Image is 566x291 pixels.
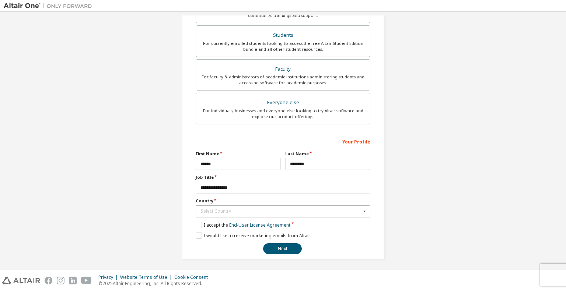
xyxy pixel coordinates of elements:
div: Faculty [200,64,366,74]
button: Next [263,243,302,254]
div: Students [200,30,366,40]
div: For faculty & administrators of academic institutions administering students and accessing softwa... [200,74,366,86]
div: Select Country [201,209,361,213]
p: © 2025 Altair Engineering, Inc. All Rights Reserved. [98,280,212,287]
label: I accept the [196,222,290,228]
div: Your Profile [196,135,370,147]
div: For individuals, businesses and everyone else looking to try Altair software and explore our prod... [200,108,366,120]
img: youtube.svg [81,277,92,284]
label: Country [196,198,370,204]
img: facebook.svg [45,277,52,284]
img: altair_logo.svg [2,277,40,284]
div: For currently enrolled students looking to access the free Altair Student Edition bundle and all ... [200,40,366,52]
div: Privacy [98,274,120,280]
img: Altair One [4,2,96,10]
div: Everyone else [200,97,366,108]
div: Website Terms of Use [120,274,174,280]
label: I would like to receive marketing emails from Altair [196,233,310,239]
label: First Name [196,151,281,157]
img: instagram.svg [57,277,64,284]
img: linkedin.svg [69,277,77,284]
div: Cookie Consent [174,274,212,280]
a: End-User License Agreement [229,222,290,228]
label: Job Title [196,174,370,180]
label: Last Name [285,151,370,157]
